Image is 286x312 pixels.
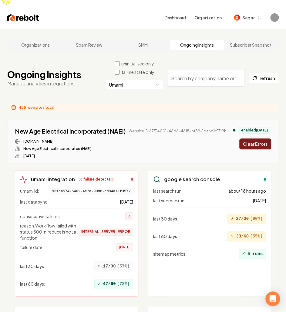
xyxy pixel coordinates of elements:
[153,188,183,194] span: last search run:
[7,13,39,22] img: Rebolt Logo
[20,281,45,287] span: last 60 days :
[238,127,271,134] div: enabled [DATE]
[239,249,266,259] div: 5 runs
[265,291,280,306] div: Open Intercom Messenger
[23,139,53,144] a: [DOMAIN_NAME]
[239,138,271,149] button: Clear Errors
[248,73,279,84] button: refresh
[31,176,75,183] h3: umami integration
[15,127,126,135] a: New Age Electrical Incorporated (NAEI)
[98,280,101,287] span: ✓
[116,243,133,251] span: [DATE]
[20,223,79,241] span: reason: Workflow failed with status 500: n.reduce is not a function
[153,251,187,257] span: sitemap metrics :
[164,176,220,183] h3: google search console
[62,40,116,50] a: Spam Review
[20,188,39,195] span: umami id:
[98,263,101,270] span: ○
[125,212,133,220] span: 7
[20,213,61,219] span: consecutive failures:
[94,279,133,289] div: 47/60
[264,178,266,181] div: enabled
[131,178,133,181] div: failed
[129,129,227,134] span: Website ID: 67514001-46d6-4618-bf89-1da6d1c1719b
[191,12,225,23] button: Organization
[19,105,26,110] span: 455
[170,40,224,50] a: Ongoing Insights
[153,233,179,239] span: last 60 days :
[7,80,81,87] p: Manage analytics integrations
[165,15,186,21] a: Dashboard
[20,199,49,205] span: last data sync:
[94,261,133,271] div: 17/30
[270,13,279,22] img: Sagar Soni
[250,216,263,222] span: ( 90 %)
[79,228,133,236] span: INTERNAL_SERVER_ERROR
[233,129,235,131] div: analytics enabled
[20,263,45,269] span: last 30 days :
[167,70,245,87] input: Search by company name or website ID
[234,15,240,21] img: Sagar
[250,233,263,239] span: ( 55 %)
[253,197,266,204] span: [DATE]
[116,40,170,50] a: SMM
[27,105,54,110] span: websites total
[49,188,133,195] span: 931ca574-5462-4e7e-90d8-cd94a71f3572
[121,69,154,75] label: failure state only
[8,40,62,50] a: Organizations
[224,40,278,50] a: Subscriber Snapshot
[153,197,186,204] span: last sitemap run:
[228,188,266,194] span: about 18 hours ago
[230,233,234,240] span: ⚡
[242,250,245,257] span: ✓
[230,215,234,222] span: ⚡
[121,61,154,67] label: uninitialized only
[7,69,81,80] h1: Ongoing Insights
[227,214,266,224] div: 27/30
[15,139,227,144] div: Website
[117,263,130,269] span: ( 57 %)
[242,15,254,21] span: Sagar
[153,216,179,222] span: last 30 days :
[120,199,133,205] span: [DATE]
[20,244,44,250] span: failure date:
[83,177,113,182] span: failure detected
[227,231,266,241] div: 33/60
[270,13,279,22] button: Open user button
[117,281,130,287] span: ( 78 %)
